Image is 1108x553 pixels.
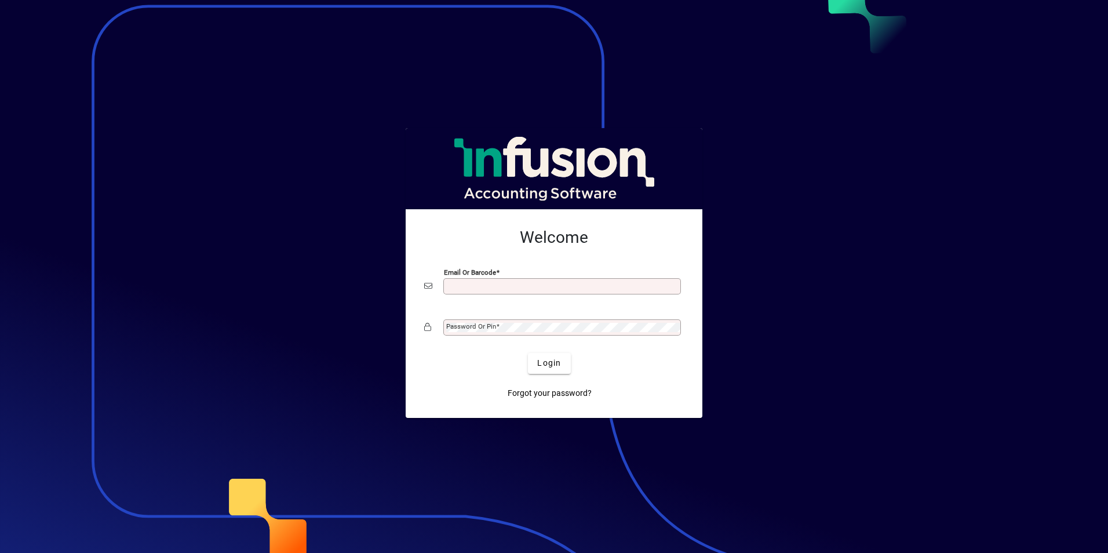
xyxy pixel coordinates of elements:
span: Forgot your password? [508,387,592,399]
a: Forgot your password? [503,383,596,404]
mat-label: Password or Pin [446,322,496,330]
span: Login [537,357,561,369]
mat-label: Email or Barcode [444,268,496,276]
button: Login [528,353,570,374]
h2: Welcome [424,228,684,248]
